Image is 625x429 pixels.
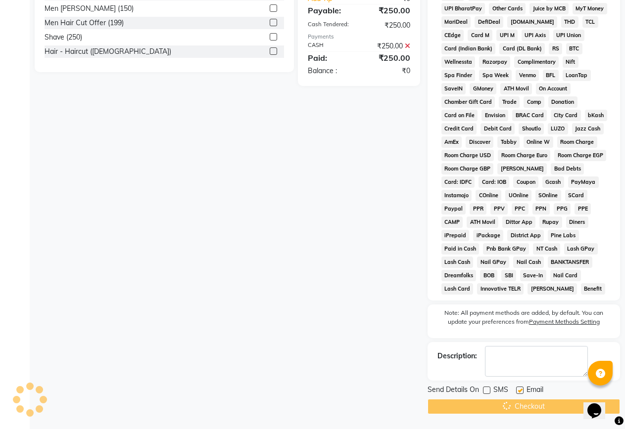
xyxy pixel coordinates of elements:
div: ₹250.00 [359,41,417,51]
span: Room Charge USD [441,150,494,161]
span: PPR [470,203,486,214]
span: [PERSON_NAME] [497,163,547,174]
span: UOnline [505,190,531,201]
span: SMS [493,385,508,397]
div: ₹0 [359,66,417,76]
span: Razorpay [479,56,510,68]
span: COnline [476,190,501,201]
span: Credit Card [441,123,477,134]
span: MyT Money [573,3,607,14]
span: PayMaya [568,176,599,188]
span: AmEx [441,136,462,148]
span: PPV [490,203,508,214]
span: CEdge [441,30,464,41]
span: Jazz Cash [572,123,604,134]
span: Lash GPay [564,243,598,255]
span: ATH Movil [467,216,498,228]
span: BTC [566,43,582,54]
span: GMoney [470,83,496,94]
span: Paid in Cash [441,243,480,255]
span: SaveIN [441,83,466,94]
span: Coupon [513,176,538,188]
div: Cash Tendered: [300,20,359,31]
span: Chamber Gift Card [441,96,495,108]
span: On Account [536,83,571,94]
span: Room Charge EGP [554,150,606,161]
span: District App [507,230,544,241]
span: Nail Card [550,270,581,281]
span: [DOMAIN_NAME] [507,16,557,28]
div: Shave (250) [45,32,82,43]
span: Tabby [497,136,520,148]
span: TCL [582,16,598,28]
span: Card (Indian Bank) [441,43,496,54]
span: LoanTap [563,70,591,81]
span: SCard [565,190,587,201]
span: BANKTANSFER [548,257,592,268]
span: RS [549,43,562,54]
span: Nail GPay [477,257,509,268]
span: UPI BharatPay [441,3,485,14]
span: Nail Cash [513,257,544,268]
div: Men [PERSON_NAME] (150) [45,3,134,14]
span: PPE [575,203,591,214]
span: Online W [524,136,553,148]
span: City Card [551,110,581,121]
span: Room Charge [557,136,597,148]
span: Card: IDFC [441,176,475,188]
span: Dittor App [502,216,535,228]
span: Lash Card [441,283,474,295]
span: Card M [468,30,492,41]
span: Discover [466,136,493,148]
div: Hair - Haircut ([DEMOGRAPHIC_DATA]) [45,46,171,57]
span: Complimentary [514,56,559,68]
span: Innovative TELR [477,283,524,295]
div: CASH [300,41,359,51]
span: Donation [548,96,577,108]
span: SOnline [535,190,561,201]
span: BRAC Card [512,110,547,121]
span: MariDeal [441,16,471,28]
div: Description: [437,351,477,361]
div: Men Hair Cut Offer (199) [45,18,124,28]
div: ₹250.00 [359,52,417,64]
span: Room Charge Euro [498,150,550,161]
span: Other Cards [489,3,526,14]
span: Shoutlo [519,123,544,134]
label: Note: All payment methods are added, by default. You can update your preferences from [437,308,610,330]
span: Spa Week [479,70,512,81]
span: UPI Axis [522,30,549,41]
span: Gcash [542,176,564,188]
span: Dreamfolks [441,270,477,281]
span: Comp [524,96,544,108]
span: Send Details On [428,385,479,397]
span: Room Charge GBP [441,163,494,174]
span: Bad Debts [551,163,584,174]
span: BFL [543,70,559,81]
span: NT Cash [533,243,560,255]
span: Email [527,385,543,397]
div: Payable: [300,4,359,16]
span: Card (DL Bank) [499,43,545,54]
iframe: chat widget [583,389,615,419]
span: [PERSON_NAME] [528,283,577,295]
span: Pnb Bank GPay [483,243,529,255]
span: Trade [499,96,520,108]
span: ATH Movil [500,83,532,94]
div: Paid: [300,52,359,64]
span: BOB [480,270,497,281]
span: PPG [554,203,571,214]
span: iPackage [473,230,503,241]
span: Venmo [516,70,539,81]
span: UPI Union [553,30,584,41]
span: Lash Cash [441,257,474,268]
div: ₹250.00 [359,20,417,31]
span: Spa Finder [441,70,476,81]
div: Balance : [300,66,359,76]
span: Card on File [441,110,478,121]
span: DefiDeal [475,16,503,28]
span: CAMP [441,216,463,228]
span: Save-In [520,270,546,281]
span: Nift [563,56,578,68]
span: SBI [501,270,516,281]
